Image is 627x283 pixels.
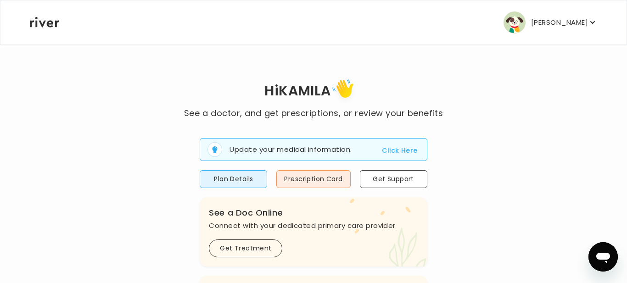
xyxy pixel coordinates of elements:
button: Get Support [360,170,427,188]
button: Get Treatment [209,239,282,257]
p: Connect with your dedicated primary care provider [209,219,418,232]
iframe: Button to launch messaging window [588,242,618,272]
button: user avatar[PERSON_NAME] [504,11,597,33]
h1: Hi KAMILA [184,76,443,107]
button: Plan Details [200,170,267,188]
img: user avatar [504,11,526,33]
p: [PERSON_NAME] [531,16,588,29]
p: Update your medical information. [230,144,352,155]
h3: See a Doc Online [209,206,418,219]
button: Prescription Card [276,170,350,188]
p: See a doctor, and get prescriptions, or review your benefits [184,107,443,120]
button: Click Here [382,145,417,156]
